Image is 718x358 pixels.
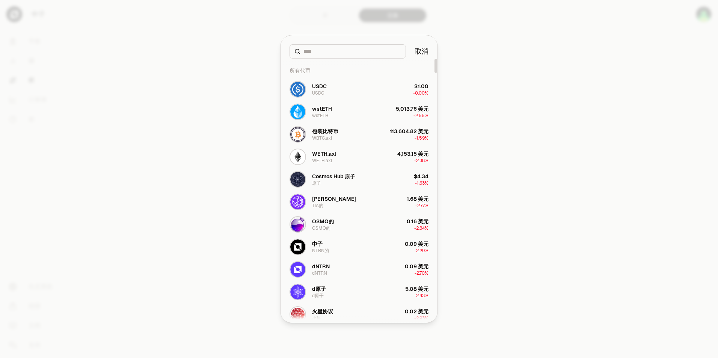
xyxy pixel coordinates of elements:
[312,203,323,209] div: TIA的
[415,135,428,141] span: -1.59%
[290,149,305,164] img: WETH.axl 标志
[290,104,305,119] img: wstETH 徽标
[414,248,428,254] span: -2.29%
[312,285,326,293] div: d原子
[312,240,323,248] div: 中子
[413,90,428,96] span: -0.00%
[390,128,428,135] div: 113,604.82 美元
[405,240,428,248] div: 0.09 美元
[312,180,321,186] div: 原子
[405,308,428,315] div: 0.02 美元
[407,218,428,225] div: 0.16 美元
[405,285,428,293] div: 5.08 美元
[312,173,355,180] div: Cosmos Hub 原子
[290,307,305,322] img: MARS 标志
[290,284,305,299] img: dATOM 徽标
[290,194,305,209] img: TIA标志
[312,90,324,96] div: USDC
[312,293,324,299] div: d原子
[413,113,428,119] span: -2.55%
[285,258,433,281] button: dNTRN 徽标dNTRNdNTRN0.09 美元-2.70%
[312,135,332,141] div: WBTC.axl
[312,158,332,164] div: WETH.axl
[285,191,433,213] button: TIA标志[PERSON_NAME]TIA的1.68 美元-2.77%
[285,123,433,146] button: WBTC.axl 徽标包装比特币WBTC.axl113,604.82 美元-1.59%
[405,263,428,270] div: 0.09 美元
[414,83,428,90] div: $1.00
[312,83,327,90] div: USDC
[290,239,305,254] img: NTRN标志
[312,308,333,315] div: 火星协议
[415,270,428,276] span: -2.70%
[414,225,428,231] span: -2.34%
[312,225,330,231] div: OSMO的
[312,150,336,158] div: WETH.axl
[414,158,428,164] span: -2.38%
[312,270,327,276] div: dNTRN
[290,217,305,232] img: OSMO 徽标
[312,128,338,135] div: 包装比特币
[285,303,433,326] button: MARS 标志火星协议火星0.02 美元-2.93%
[312,315,321,321] div: 火星
[285,168,433,191] button: ATOM 标志Cosmos Hub 原子原子$4.34-1.63%
[290,82,305,97] img: USDC 标志
[285,78,433,101] button: USDC 标志USDCUSDC$1.00-0.00%
[415,180,428,186] span: -1.63%
[285,281,433,303] button: dATOM 徽标d原子d原子5.08 美元-2.93%
[312,218,334,225] div: OSMO的
[415,203,428,209] span: -2.77%
[290,262,305,277] img: dNTRN 徽标
[312,113,329,119] div: wstETH
[285,146,433,168] button: WETH.axl 标志WETH.axlWETH.axl4,153.15 美元-2.38%
[414,173,428,180] div: $4.34
[396,105,428,113] div: 5,013.76 美元
[312,195,356,203] div: [PERSON_NAME]
[407,195,428,203] div: 1.68 美元
[397,150,428,158] div: 4,153.15 美元
[290,127,305,142] img: WBTC.axl 徽标
[415,46,428,57] button: 取消
[285,63,433,78] div: 所有代币
[290,172,305,187] img: ATOM 标志
[312,248,329,254] div: NTRN的
[312,105,332,113] div: wstETH
[414,293,428,299] span: -2.93%
[312,263,330,270] div: dNTRN
[285,213,433,236] button: OSMO 徽标OSMO的OSMO的0.16 美元-2.34%
[414,315,428,321] span: -2.93%
[285,236,433,258] button: NTRN标志中子NTRN的0.09 美元-2.29%
[285,101,433,123] button: wstETH 徽标wstETHwstETH5,013.76 美元-2.55%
